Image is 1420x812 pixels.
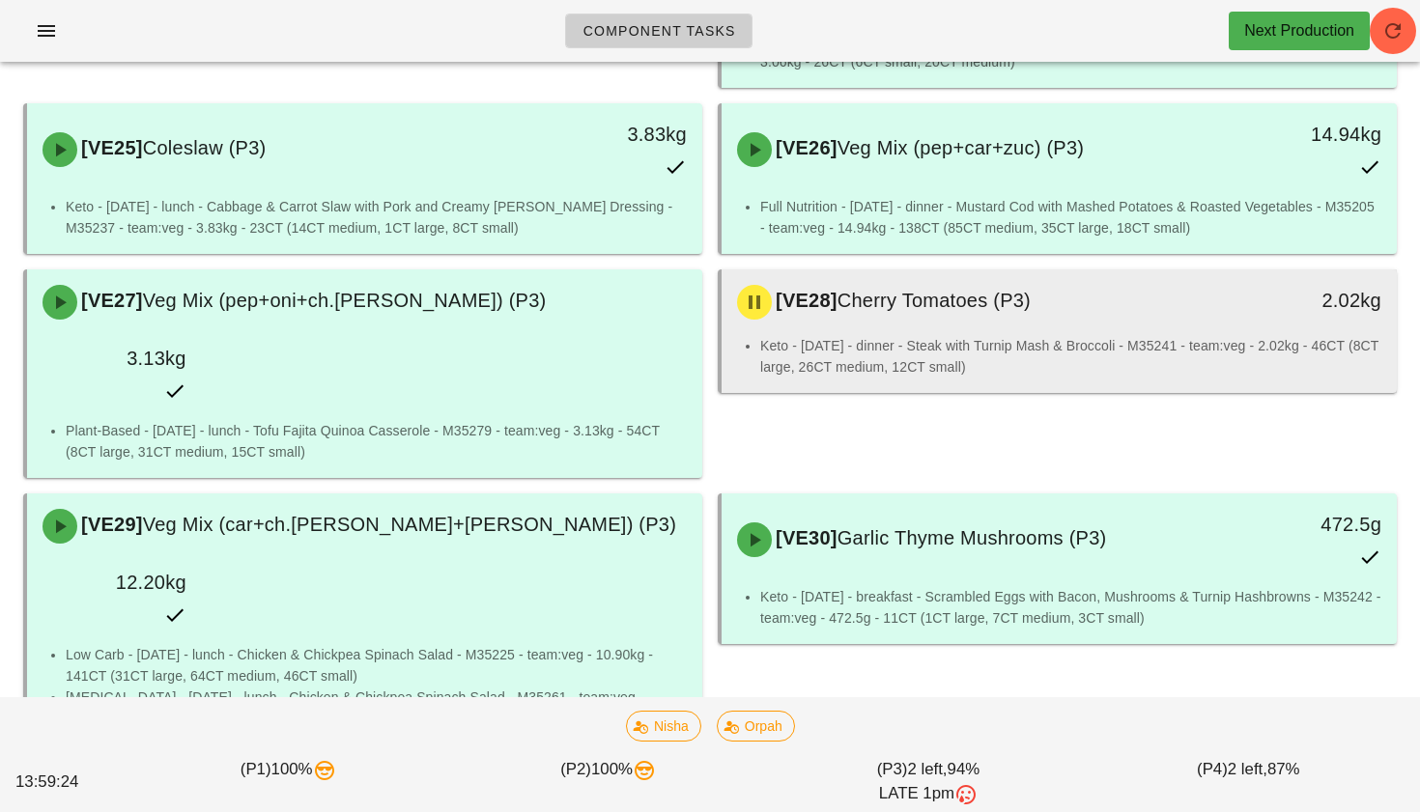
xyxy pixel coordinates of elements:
[760,586,1381,629] li: Keto - [DATE] - breakfast - Scrambled Eggs with Bacon, Mushrooms & Turnip Hashbrowns - M35242 - t...
[543,119,687,150] div: 3.83kg
[77,137,143,158] span: [VE25]
[448,753,768,810] div: (P2) 100%
[838,527,1107,548] span: Garlic Thyme Mushrooms (P3)
[728,712,781,741] span: Orpah
[43,567,186,598] div: 12.20kg
[143,137,267,158] span: Coleslaw (P3)
[1237,509,1381,540] div: 472.5g
[772,527,838,548] span: [VE30]
[12,766,128,798] div: 13:59:24
[907,760,947,778] span: 2 left,
[760,196,1381,238] li: Full Nutrition - [DATE] - dinner - Mustard Cod with Mashed Potatoes & Roasted Vegetables - M35205...
[1237,119,1381,150] div: 14.94kg
[66,686,687,729] li: [MEDICAL_DATA] - [DATE] - lunch - Chicken & Chickpea Spinach Salad - M35261 - team:veg - 1.30kg -...
[639,712,689,741] span: Nisha
[77,514,143,535] span: [VE29]
[1244,19,1354,42] div: Next Production
[838,290,1031,311] span: Cherry Tomatoes (P3)
[66,644,687,686] li: Low Carb - [DATE] - lunch - Chicken & Chickpea Spinach Salad - M35225 - team:veg - 10.90kg - 141C...
[1089,753,1408,810] div: (P4) 87%
[1237,285,1381,316] div: 2.02kg
[43,343,186,374] div: 3.13kg
[772,781,1084,806] div: LATE 1pm
[582,23,735,39] span: Component Tasks
[66,196,687,238] li: Keto - [DATE] - lunch - Cabbage & Carrot Slaw with Pork and Creamy [PERSON_NAME] Dressing - M3523...
[565,14,752,48] a: Component Tasks
[66,420,687,462] li: Plant-Based - [DATE] - lunch - Tofu Fajita Quinoa Casserole - M35279 - team:veg - 3.13kg - 54CT (...
[768,753,1088,810] div: (P3) 94%
[760,335,1381,378] li: Keto - [DATE] - dinner - Steak with Turnip Mash & Broccoli - M35241 - team:veg - 2.02kg - 46CT (8...
[143,514,676,535] span: Veg Mix (car+ch.[PERSON_NAME]+[PERSON_NAME]) (P3)
[772,290,838,311] span: [VE28]
[143,290,547,311] span: Veg Mix (pep+oni+ch.[PERSON_NAME]) (P3)
[1228,760,1267,778] span: 2 left,
[77,290,143,311] span: [VE27]
[772,137,838,158] span: [VE26]
[128,753,448,810] div: (P1) 100%
[838,137,1085,158] span: Veg Mix (pep+car+zuc) (P3)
